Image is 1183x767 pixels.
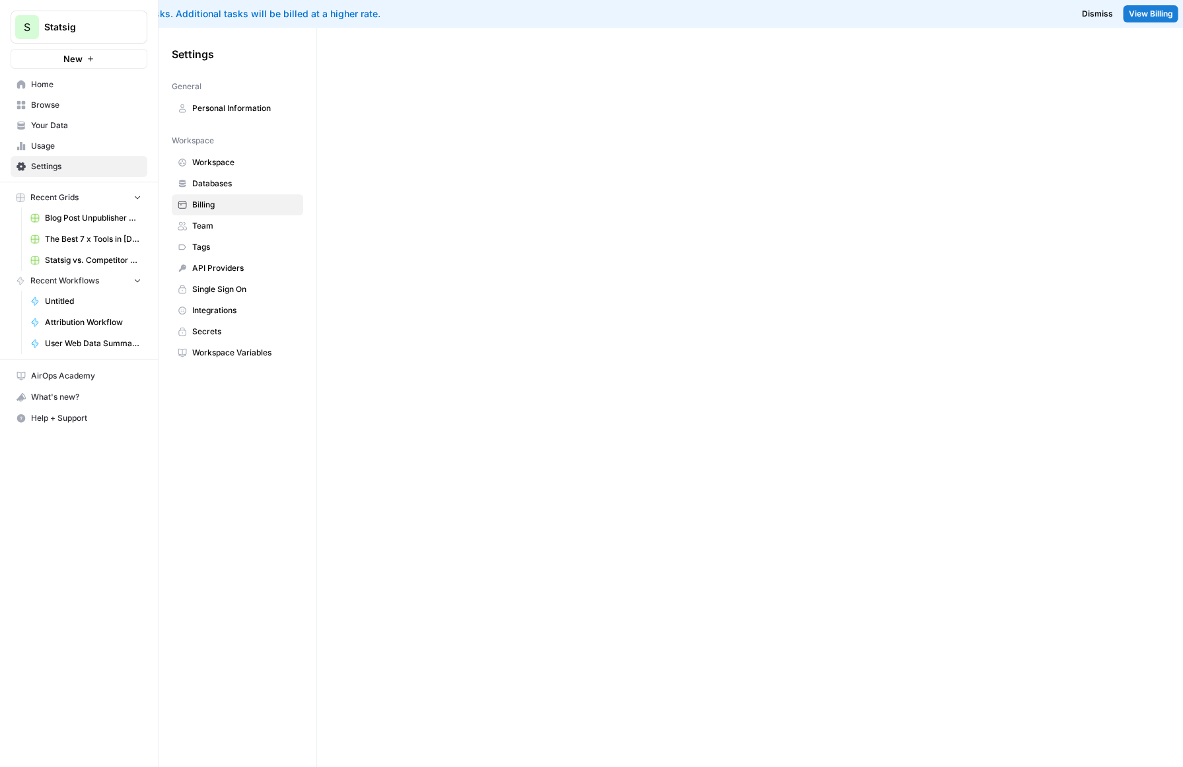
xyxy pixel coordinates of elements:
span: Attribution Workflow [45,316,141,328]
span: New [63,52,83,65]
span: Settings [31,161,141,172]
a: Browse [11,94,147,116]
span: Untitled [45,295,141,307]
a: The Best 7 x Tools in [DATE] Grid [24,229,147,250]
a: Integrations [172,300,303,321]
a: Untitled [24,291,147,312]
a: Settings [11,156,147,177]
span: The Best 7 x Tools in [DATE] Grid [45,233,141,245]
span: Secrets [192,326,297,338]
span: Databases [192,178,297,190]
span: View Billing [1128,8,1172,20]
span: AirOps Academy [31,370,141,382]
a: User Web Data Summarization [24,333,147,354]
button: Workspace: Statsig [11,11,147,44]
span: Home [31,79,141,91]
a: Billing [172,194,303,215]
span: General [172,81,201,92]
span: Statsig [44,20,124,34]
span: Billing [192,199,297,211]
span: API Providers [192,262,297,274]
a: Tags [172,237,303,258]
a: Statsig vs. Competitor v2 Grid [24,250,147,271]
span: Dismiss [1081,8,1112,20]
span: Settings [172,46,214,62]
a: API Providers [172,258,303,279]
span: Usage [31,140,141,152]
a: Personal Information [172,98,303,119]
button: What's new? [11,386,147,408]
a: View Billing [1123,5,1178,22]
span: Statsig vs. Competitor v2 Grid [45,254,141,266]
span: Team [192,220,297,232]
span: S [24,19,30,35]
a: Your Data [11,115,147,136]
span: Your Data [31,120,141,131]
span: Integrations [192,305,297,316]
button: Recent Workflows [11,271,147,291]
a: Secrets [172,321,303,342]
a: Databases [172,173,303,194]
span: Workspace Variables [192,347,297,359]
a: Team [172,215,303,237]
a: Blog Post Unpublisher Grid (master) [24,207,147,229]
span: Single Sign On [192,283,297,295]
button: Recent Grids [11,188,147,207]
span: Help + Support [31,412,141,424]
span: Personal Information [192,102,297,114]
span: Workspace [172,135,214,147]
a: Single Sign On [172,279,303,300]
span: User Web Data Summarization [45,338,141,349]
a: AirOps Academy [11,365,147,386]
div: You've used your included tasks. Additional tasks will be billed at a higher rate. [11,7,726,20]
span: Workspace [192,157,297,168]
button: Help + Support [11,408,147,429]
span: Recent Workflows [30,275,99,287]
a: Home [11,74,147,95]
span: Tags [192,241,297,253]
a: Workspace Variables [172,342,303,363]
button: New [11,49,147,69]
span: Blog Post Unpublisher Grid (master) [45,212,141,224]
a: Workspace [172,152,303,173]
div: What's new? [11,387,147,407]
span: Browse [31,99,141,111]
a: Attribution Workflow [24,312,147,333]
a: Usage [11,135,147,157]
button: Dismiss [1076,5,1118,22]
span: Recent Grids [30,192,79,203]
